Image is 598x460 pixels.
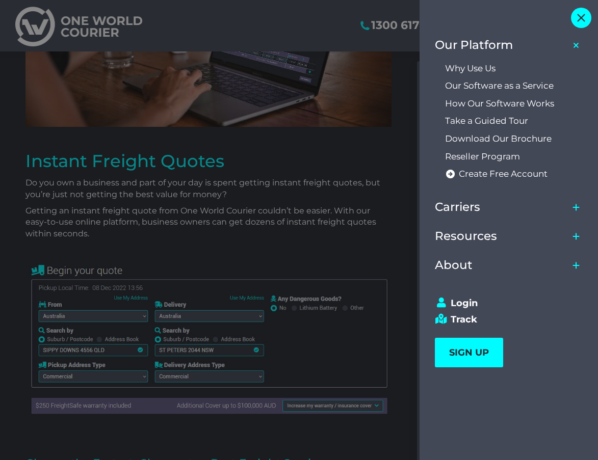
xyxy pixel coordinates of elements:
span: Resources [435,229,497,243]
span: Reseller Program [445,151,520,162]
a: About [435,251,568,280]
a: Take a Guided Tour [445,113,584,130]
a: Create Free Account [445,165,584,183]
a: Our Platform [435,31,568,60]
span: Why Use Us [445,63,496,74]
span: Our Software as a Service [445,80,554,91]
a: Download Our Brochure [445,130,584,148]
span: Create Free Account [459,169,548,179]
span: Download Our Brochure [445,133,552,144]
span: Carriers [435,200,480,214]
a: Our Software as a Service [445,77,584,95]
div: Close [571,8,591,28]
span: Take a Guided Tour [445,116,528,126]
a: SIGN UP [435,338,503,367]
a: Carriers [435,193,568,222]
span: Our Platform [435,38,513,52]
a: How Our Software Works [445,95,584,113]
span: How Our Software Works [445,98,554,109]
a: Why Use Us [445,60,584,77]
span: SIGN UP [449,347,489,358]
a: Login [435,297,574,309]
a: Reseller Program [445,148,584,166]
a: Resources [435,222,568,251]
span: About [435,258,473,272]
a: Track [435,314,574,325]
